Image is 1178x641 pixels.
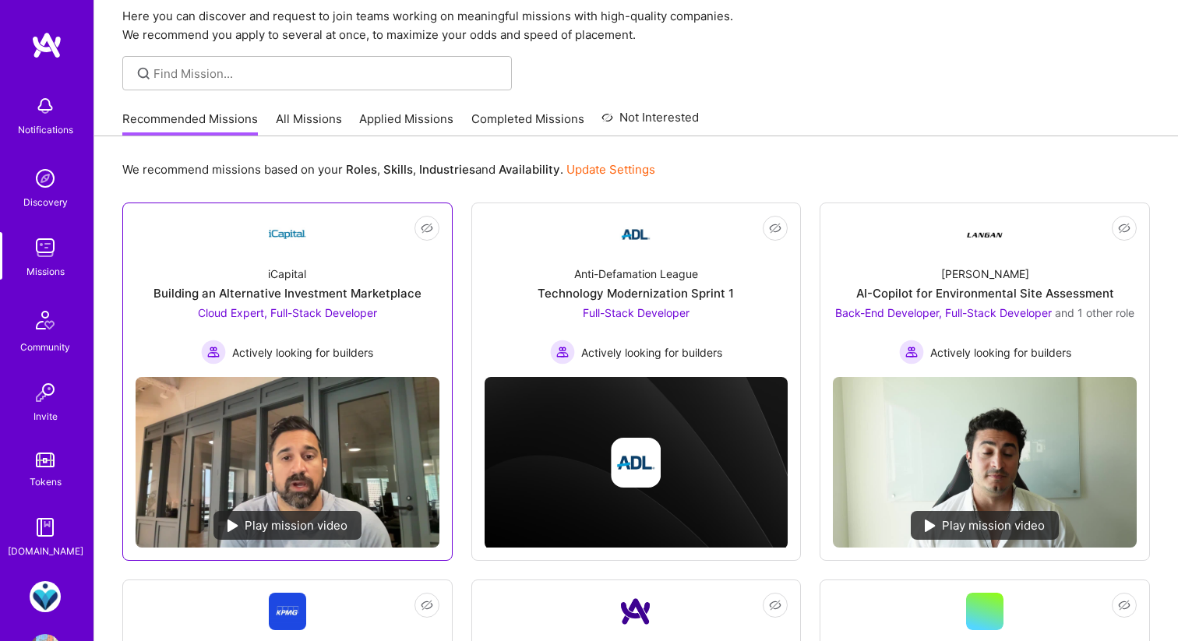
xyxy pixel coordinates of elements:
div: [PERSON_NAME] [941,266,1029,282]
a: Not Interested [601,108,699,136]
div: Building an Alternative Investment Marketplace [153,285,421,301]
a: Company LogoAnti-Defamation LeagueTechnology Modernization Sprint 1Full-Stack Developer Actively ... [485,216,788,365]
div: Play mission video [213,511,362,540]
img: No Mission [833,377,1137,548]
b: Availability [499,162,560,177]
div: Technology Modernization Sprint 1 [538,285,734,301]
img: Company Logo [966,216,1003,253]
a: Applied Missions [359,111,453,136]
img: Actively looking for builders [899,340,924,365]
a: Update Settings [566,162,655,177]
a: Completed Missions [471,111,584,136]
span: Actively looking for builders [581,344,722,361]
img: tokens [36,453,55,467]
span: Back-End Developer, Full-Stack Developer [835,306,1052,319]
div: Missions [26,263,65,280]
img: Actively looking for builders [201,340,226,365]
div: Anti-Defamation League [574,266,698,282]
a: Recommended Missions [122,111,258,136]
img: MedArrive: Devops [30,581,61,612]
i: icon EyeClosed [769,599,781,611]
div: iCapital [268,266,306,282]
img: Company Logo [617,216,654,253]
img: bell [30,90,61,122]
img: Community [26,301,64,339]
span: Actively looking for builders [232,344,373,361]
div: Play mission video [911,511,1059,540]
i: icon EyeClosed [769,222,781,234]
b: Skills [383,162,413,177]
p: Here you can discover and request to join teams working on meaningful missions with high-quality ... [122,7,1150,44]
a: Company LogoiCapitalBuilding an Alternative Investment MarketplaceCloud Expert, Full-Stack Develo... [136,216,439,365]
img: Invite [30,377,61,408]
img: Company Logo [617,593,654,630]
a: All Missions [276,111,342,136]
i: icon EyeClosed [1118,599,1130,611]
i: icon EyeClosed [1118,222,1130,234]
div: Tokens [30,474,62,490]
span: and 1 other role [1055,306,1134,319]
div: [DOMAIN_NAME] [8,543,83,559]
div: Invite [34,408,58,424]
i: icon EyeClosed [421,222,433,234]
img: teamwork [30,232,61,263]
b: Industries [419,162,475,177]
span: Actively looking for builders [930,344,1071,361]
img: logo [31,31,62,59]
img: Company Logo [269,216,306,253]
i: icon EyeClosed [421,599,433,611]
i: icon SearchGrey [135,65,153,83]
span: Cloud Expert, Full-Stack Developer [198,306,377,319]
img: discovery [30,163,61,194]
input: Find Mission... [153,65,500,82]
p: We recommend missions based on your , , and . [122,161,655,178]
div: AI-Copilot for Environmental Site Assessment [856,285,1114,301]
div: Discovery [23,194,68,210]
a: MedArrive: Devops [26,581,65,612]
img: Actively looking for builders [550,340,575,365]
a: Company Logo[PERSON_NAME]AI-Copilot for Environmental Site AssessmentBack-End Developer, Full-Sta... [833,216,1137,365]
img: Company Logo [269,593,306,630]
div: Community [20,339,70,355]
div: Notifications [18,122,73,138]
img: guide book [30,512,61,543]
img: cover [485,377,788,548]
img: play [925,519,936,532]
img: No Mission [136,377,439,548]
span: Full-Stack Developer [583,306,690,319]
b: Roles [346,162,377,177]
img: play [227,519,238,532]
img: Company logo [611,438,661,488]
